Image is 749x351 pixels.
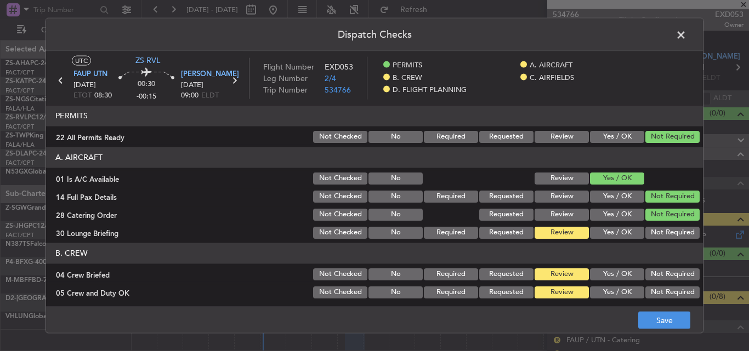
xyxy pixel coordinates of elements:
[590,190,644,202] button: Yes / OK
[590,226,644,238] button: Yes / OK
[530,72,574,83] span: C. AIRFIELDS
[530,60,572,71] span: A. AIRCRAFT
[645,286,700,298] button: Not Required
[535,286,589,298] button: Review
[535,130,589,142] button: Review
[645,130,700,142] button: Not Required
[645,226,700,238] button: Not Required
[590,208,644,220] button: Yes / OK
[535,190,589,202] button: Review
[535,208,589,220] button: Review
[535,226,589,238] button: Review
[590,286,644,298] button: Yes / OK
[46,18,703,51] header: Dispatch Checks
[535,268,589,280] button: Review
[590,172,644,184] button: Yes / OK
[638,312,690,329] button: Save
[645,208,700,220] button: Not Required
[590,130,644,142] button: Yes / OK
[535,172,589,184] button: Review
[645,190,700,202] button: Not Required
[645,268,700,280] button: Not Required
[590,268,644,280] button: Yes / OK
